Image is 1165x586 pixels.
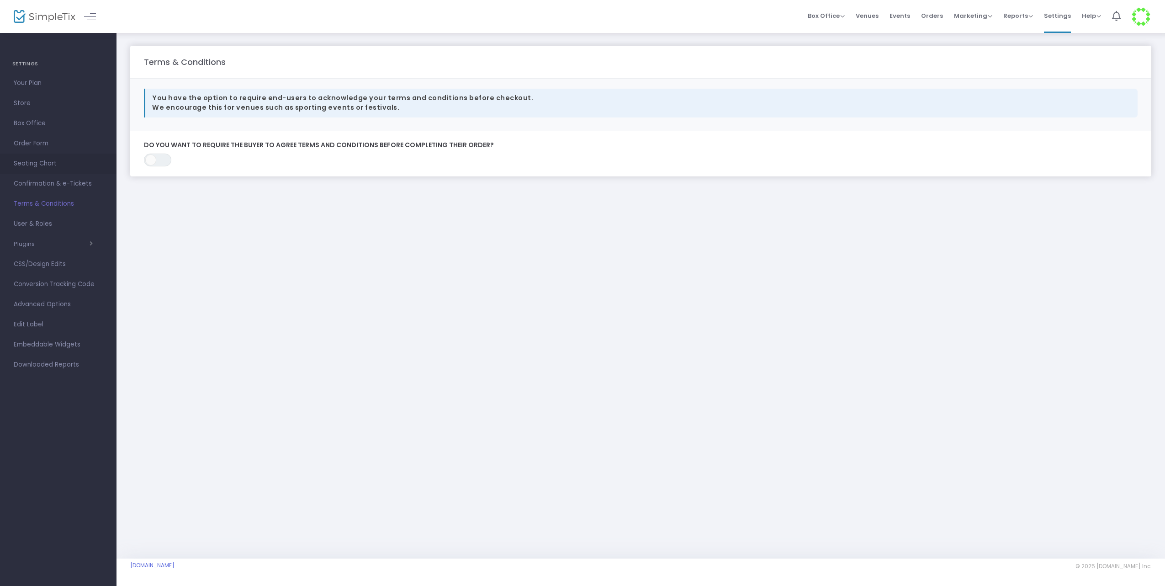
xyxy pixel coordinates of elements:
span: Box Office [808,11,845,20]
span: User & Roles [14,218,103,230]
span: Store [14,97,103,109]
span: Box Office [14,117,103,129]
span: Edit Label [14,319,103,330]
span: Reports [1003,11,1033,20]
a: [DOMAIN_NAME] [130,562,175,569]
span: Your Plan [14,77,103,89]
button: Plugins [14,240,93,248]
span: Advanced Options [14,298,103,310]
span: Terms & Conditions [14,198,103,210]
label: Do you want to require the buyer to agree terms and conditions before completing their order? [144,141,1138,149]
span: CSS/Design Edits [14,258,103,270]
span: Confirmation & e-Tickets [14,178,103,190]
span: Conversion Tracking Code [14,278,103,290]
span: Settings [1044,4,1071,27]
span: Venues [856,4,879,27]
span: © 2025 [DOMAIN_NAME] Inc. [1075,563,1151,570]
span: Marketing [954,11,992,20]
m-panel-title: Terms & Conditions [144,56,226,68]
span: Events [890,4,910,27]
h4: SETTINGS [12,55,104,73]
span: Seating Chart [14,158,103,170]
span: Embeddable Widgets [14,339,103,351]
span: Help [1082,11,1101,20]
div: You have the option to require end-users to acknowledge your terms and conditions before checkout... [144,89,1138,117]
span: Orders [921,4,943,27]
span: Order Form [14,138,103,149]
span: Downloaded Reports [14,359,103,371]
